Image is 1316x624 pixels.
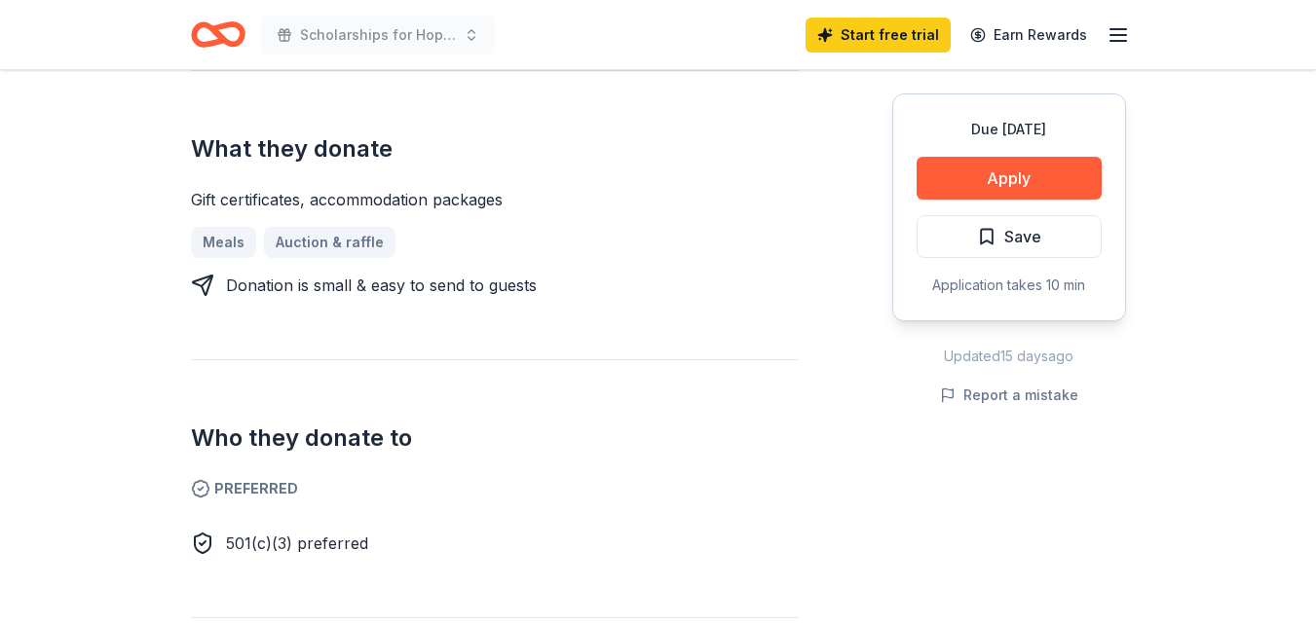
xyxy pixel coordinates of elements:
a: Start free trial [806,18,951,53]
a: Auction & raffle [264,227,395,258]
div: Gift certificates, accommodation packages [191,188,799,211]
button: Apply [917,157,1102,200]
h2: Who they donate to [191,422,799,454]
h2: What they donate [191,133,799,165]
button: Report a mistake [940,384,1078,407]
span: 501(c)(3) preferred [226,533,368,553]
a: Home [191,12,245,57]
a: Meals [191,227,256,258]
span: Save [1004,224,1041,249]
button: Save [917,215,1102,258]
div: Application takes 10 min [917,274,1102,297]
span: Preferred [191,477,799,500]
a: Earn Rewards [959,18,1099,53]
div: Donation is small & easy to send to guests [226,274,537,297]
div: Updated 15 days ago [892,345,1126,368]
span: Scholarships for Hope Beef and Ale [300,23,456,47]
button: Scholarships for Hope Beef and Ale [261,16,495,55]
div: Due [DATE] [917,118,1102,141]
